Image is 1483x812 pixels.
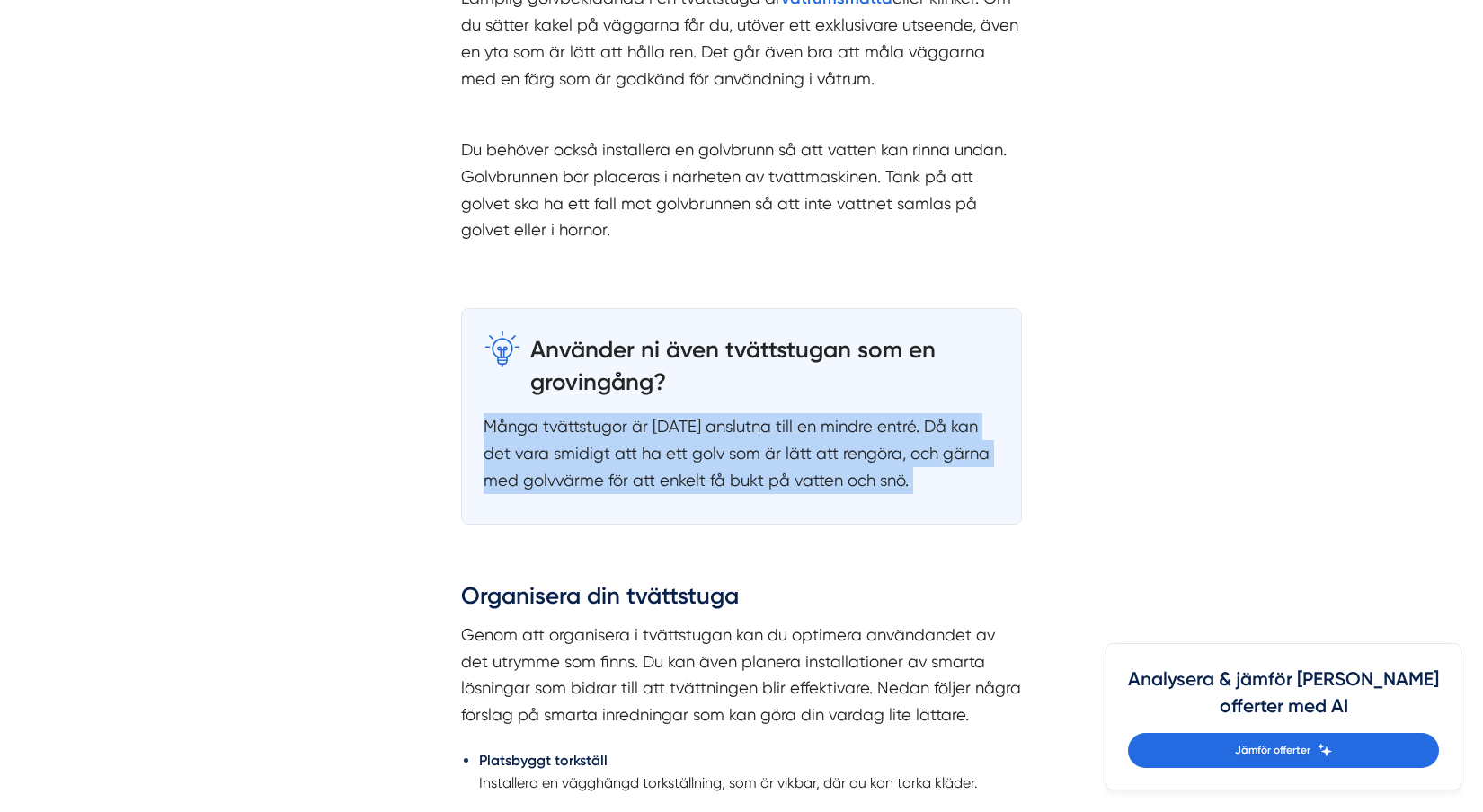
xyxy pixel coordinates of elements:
[1235,742,1310,759] span: Jämför offerter
[461,137,1022,243] p: Du behöver också installera en golvbrunn så att vatten kan rinna undan. Golvbrunnen bör placeras ...
[530,331,999,400] h3: Använder ni även tvättstugan som en grovingång?
[484,413,999,493] p: Många tvättstugor är [DATE] anslutna till en mindre entré. Då kan det vara smidigt att ha ett gol...
[1128,733,1439,768] a: Jämför offerter
[479,749,1022,795] li: Installera en vägghängd torkställning, som är vikbar, där du kan torka kläder.
[461,622,1022,728] p: Genom att organisera i tvättstugan kan du optimera användandet av det utrymme som finns. Du kan ä...
[461,580,1022,622] h3: Organisera din tvättstuga
[1128,666,1439,733] h4: Analysera & jämför [PERSON_NAME] offerter med AI
[479,752,608,769] strong: Platsbyggt torkställ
